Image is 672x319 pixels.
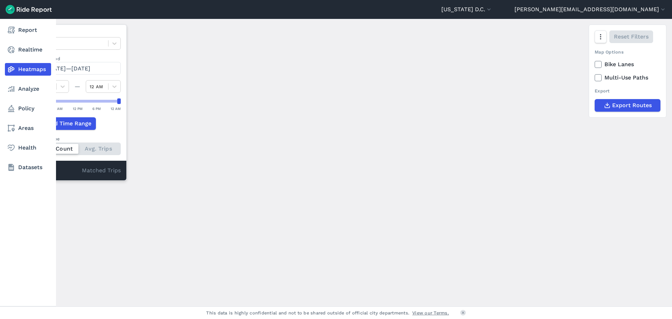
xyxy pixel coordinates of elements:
a: Datasets [5,161,51,174]
button: [DATE]—[DATE] [34,62,121,75]
span: Add Time Range [47,119,91,128]
div: Count Type [34,136,121,142]
a: Health [5,141,51,154]
a: Heatmaps [5,63,51,76]
div: Matched Trips [28,161,126,180]
a: Report [5,24,51,36]
img: Ride Report [6,5,52,14]
div: 12 PM [73,105,83,112]
div: Export [595,88,660,94]
button: Add Time Range [34,117,96,130]
div: 6 PM [92,105,101,112]
div: — [69,82,86,91]
button: [PERSON_NAME][EMAIL_ADDRESS][DOMAIN_NAME] [514,5,666,14]
button: [US_STATE] D.C. [441,5,492,14]
div: Map Options [595,49,660,55]
label: Data Period [34,55,121,62]
label: Multi-Use Paths [595,74,660,82]
button: Reset Filters [609,30,653,43]
div: 0 [34,166,82,175]
span: Reset Filters [614,33,649,41]
span: [DATE]—[DATE] [47,65,90,72]
a: Policy [5,102,51,115]
a: Realtime [5,43,51,56]
button: Export Routes [595,99,660,112]
div: 12 AM [111,105,121,112]
span: Export Routes [612,101,652,110]
a: Analyze [5,83,51,95]
a: View our Terms. [412,310,449,316]
div: 6 AM [54,105,63,112]
label: Bike Lanes [595,60,660,69]
a: Areas [5,122,51,134]
label: Data Type [34,30,121,37]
